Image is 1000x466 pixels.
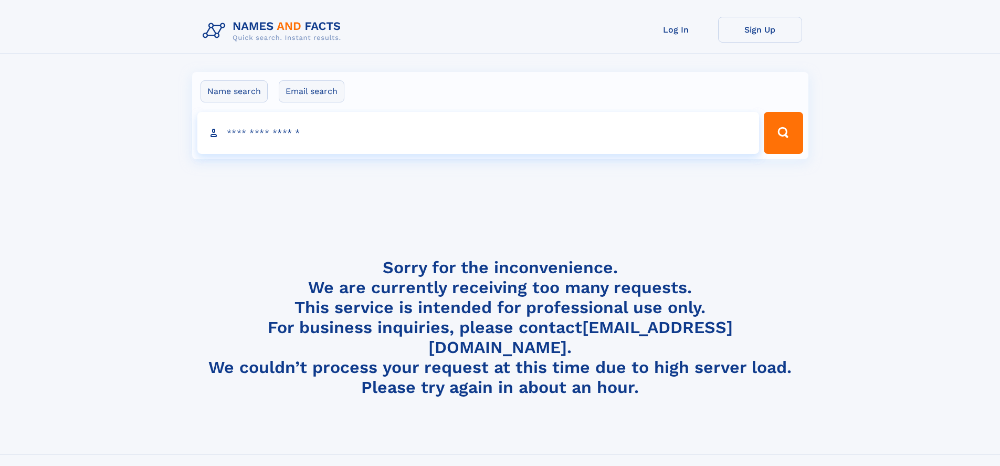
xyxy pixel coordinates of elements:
[201,80,268,102] label: Name search
[634,17,718,43] a: Log In
[198,17,350,45] img: Logo Names and Facts
[718,17,802,43] a: Sign Up
[428,317,733,357] a: [EMAIL_ADDRESS][DOMAIN_NAME]
[279,80,344,102] label: Email search
[764,112,803,154] button: Search Button
[198,257,802,398] h4: Sorry for the inconvenience. We are currently receiving too many requests. This service is intend...
[197,112,760,154] input: search input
